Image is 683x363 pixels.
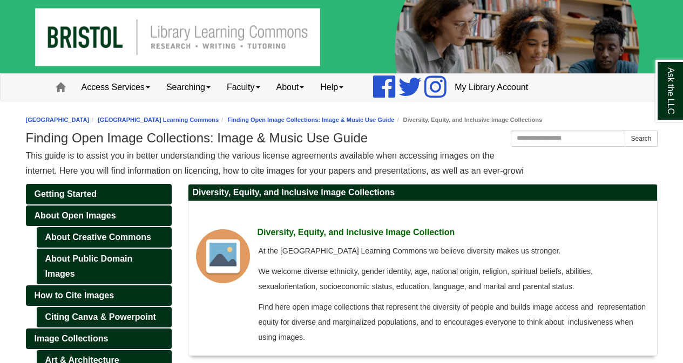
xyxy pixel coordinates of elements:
a: Finding Open Image Collections: Image & Music Use Guide [227,117,394,123]
a: How to Cite Images [26,285,172,306]
span: This guide is to assist you in better understanding the various license agreements available when... [26,151,524,175]
a: About Public Domain Images [37,249,172,284]
h1: Finding Open Image Collections: Image & Music Use Guide [26,131,658,146]
a: Image Collections [26,328,172,349]
nav: breadcrumb [26,115,658,125]
a: Access Services [73,74,158,101]
a: Help [312,74,351,101]
li: Diversity, Equity, and Inclusive Image Collections [394,115,542,125]
a: Citing Canva & Powerpoint [37,307,172,327]
span: Find here open image collections that represent the diversity of people and builds image access a... [259,303,646,341]
span: About Open Images [35,211,116,220]
span: At the [GEOGRAPHIC_DATA] Learning Commons we believe diversity makes us stronger. [259,246,561,255]
a: [GEOGRAPHIC_DATA] [26,117,90,123]
span: Diversity, Equity, and Inclusive Image Collection [258,228,455,237]
span: How to Cite Images [35,291,114,300]
button: Search [625,131,657,147]
span: orientation, socioeconomic status, education, language, and marital and parental status. [280,282,574,291]
a: Searching [158,74,219,101]
a: About Creative Commons [37,227,172,248]
a: [GEOGRAPHIC_DATA] Learning Commons [98,117,219,123]
span: Image Collections [35,334,109,343]
a: About Open Images [26,206,172,226]
a: My Library Account [447,74,536,101]
a: Faculty [219,74,268,101]
img: image icon [196,229,250,283]
span: Getting Started [35,189,97,198]
a: About [268,74,313,101]
a: Getting Started [26,184,172,204]
span: We welcome diverse ethnicity, gender identity, age, national origin, religion, spiritual beliefs,... [259,267,595,291]
h2: Diversity, Equity, and Inclusive Image Collections [188,184,657,201]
